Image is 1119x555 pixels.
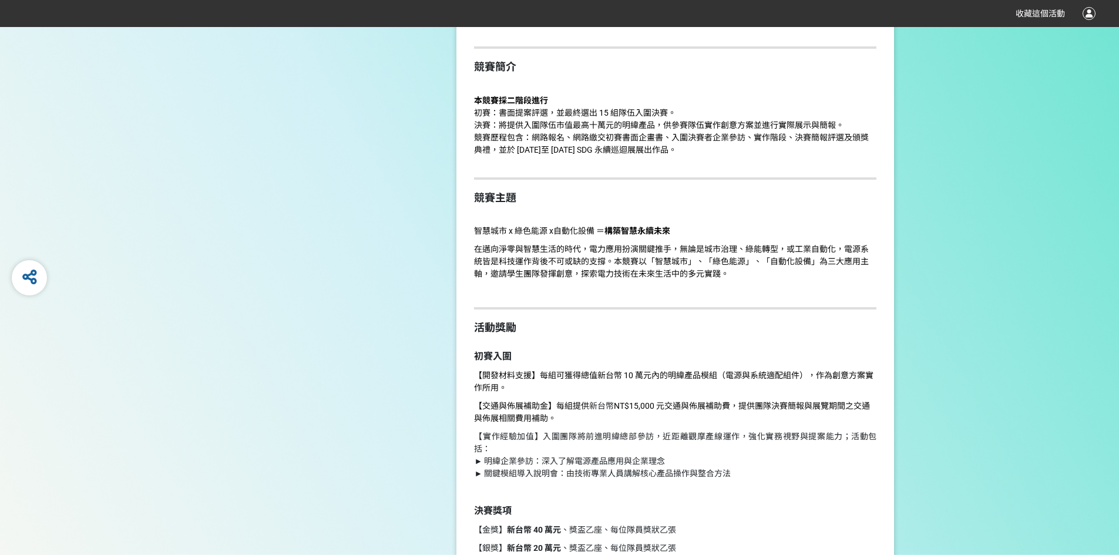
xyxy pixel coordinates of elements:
[474,244,869,278] span: 在邁向淨零與智慧生活的時代，電力應用扮演關鍵推手，無論是城市治理、綠能轉型，或工業自動化，電源系統皆是科技運作背後不可或缺的支撐。本競賽以「智慧城市」、「綠色能源」、「自動化設備」為三大應用主軸...
[474,505,512,516] strong: 決賽獎項
[474,108,676,117] span: 初賽：書面提案評選，並最終選出 15 組隊伍入圍決賽。
[604,226,670,236] strong: 構築智慧永續未來
[474,133,869,154] span: 競賽歷程包含：網路報名、網路繳交初賽書面企畫書、入圍決賽者企業參訪、實作階段、決賽簡報評選及頒獎典禮，並於 [DATE]至 [DATE] SDG 永續巡迴展展出作品。
[507,525,561,534] strong: 新台幣 40 萬元
[474,96,548,105] strong: 本競賽採二階段進行
[474,371,873,392] span: 【開發材料支援】每組可獲得總值新台幣 10 萬元內的明緯產品模組（電源與系統適配組件），作為創意方案實作所用。
[474,321,516,334] strong: 活動獎勵
[474,120,844,130] span: 決賽：將提供入圍隊伍市值最高十萬元的明緯產品，供參賽隊伍實作創意方案並進行實際展示與簡報。
[507,543,561,553] strong: 新台幣 20 萬元
[474,191,516,204] strong: 競賽主題
[474,60,516,73] strong: 競賽簡介
[1016,9,1065,18] span: 收藏這個活動
[474,401,589,411] span: 【交通與佈展補助金】每組提供
[474,430,876,480] p: 【實作經驗加值】入圍團隊將前進明緯總部參訪，近距離觀摩產線運作，強化實務視野與提案能力；活動包括： ► 明緯企業參訪：深入了解電源產品應用與企業理念 ► 關鍵模組導入說明會：由技術專業人員講解核...
[474,226,670,236] span: 智慧城市 x 綠色能源 x自動化設備 ＝
[474,542,876,554] p: 【銀獎】 、獎盃乙座、每位隊員獎狀乙張
[474,524,876,536] p: 【金獎】 、獎盃乙座、每位隊員獎狀乙張
[589,401,614,411] span: 新台幣
[474,351,512,362] strong: 初賽入圍
[474,401,870,423] span: NT$15,000 元交通與佈展補助費，提供團隊決賽簡報與展覽期間之交通與佈展相關費用補助。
